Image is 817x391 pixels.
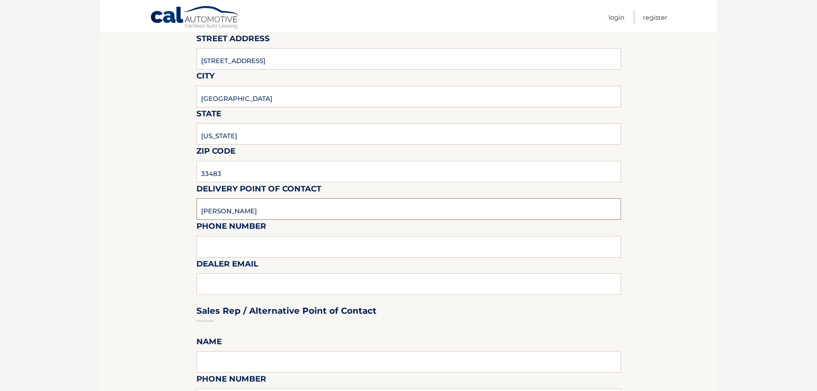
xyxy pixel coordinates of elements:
label: Phone Number [196,373,266,388]
label: Dealer Email [196,258,258,273]
label: Name [196,335,222,351]
label: State [196,107,221,123]
label: Delivery Point of Contact [196,182,321,198]
label: Street Address [196,32,270,48]
a: Login [609,10,624,24]
label: Zip Code [196,145,235,161]
a: Cal Automotive [150,6,240,30]
h3: Sales Rep / Alternative Point of Contact [196,306,377,316]
label: Phone Number [196,220,266,236]
a: Register [643,10,667,24]
label: City [196,70,214,85]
